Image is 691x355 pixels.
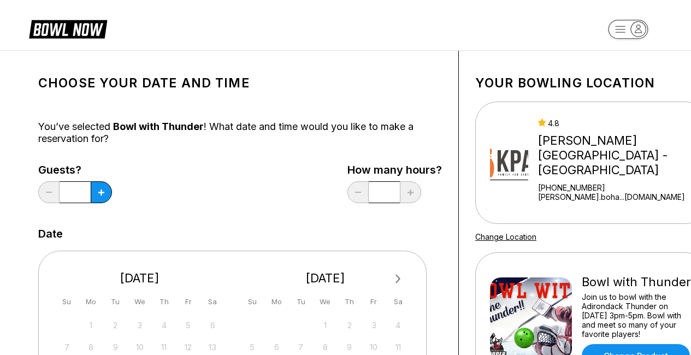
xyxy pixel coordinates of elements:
[181,340,196,354] div: Not available Friday, September 12th, 2025
[391,318,405,333] div: Not available Saturday, October 4th, 2025
[157,318,172,333] div: Not available Thursday, September 4th, 2025
[55,271,225,286] div: [DATE]
[181,318,196,333] div: Not available Friday, September 5th, 2025
[342,340,357,354] div: Not available Thursday, October 9th, 2025
[245,294,259,309] div: Su
[84,318,98,333] div: Not available Monday, September 1st, 2025
[269,294,284,309] div: Mo
[38,121,442,145] div: You’ve selected ! What date and time would you like to make a reservation for?
[293,294,308,309] div: Tu
[157,340,172,354] div: Not available Thursday, September 11th, 2025
[367,294,381,309] div: Fr
[60,340,74,354] div: Not available Sunday, September 7th, 2025
[181,294,196,309] div: Fr
[205,318,220,333] div: Not available Saturday, September 6th, 2025
[318,318,333,333] div: Not available Wednesday, October 1st, 2025
[342,318,357,333] div: Not available Thursday, October 2nd, 2025
[490,122,528,204] img: Kingpin's Alley - South Glens Falls
[391,294,405,309] div: Sa
[60,294,74,309] div: Su
[391,340,405,354] div: Not available Saturday, October 11th, 2025
[157,294,172,309] div: Th
[84,340,98,354] div: Not available Monday, September 8th, 2025
[342,294,357,309] div: Th
[205,294,220,309] div: Sa
[293,340,308,354] div: Not available Tuesday, October 7th, 2025
[205,340,220,354] div: Not available Saturday, September 13th, 2025
[367,340,381,354] div: Not available Friday, October 10th, 2025
[475,232,536,241] a: Change Location
[389,270,407,288] button: Next Month
[245,340,259,354] div: Not available Sunday, October 5th, 2025
[367,318,381,333] div: Not available Friday, October 3rd, 2025
[318,294,333,309] div: We
[269,340,284,354] div: Not available Monday, October 6th, 2025
[318,340,333,354] div: Not available Wednesday, October 8th, 2025
[108,294,123,309] div: Tu
[132,294,147,309] div: We
[38,75,442,91] h1: Choose your Date and time
[241,271,410,286] div: [DATE]
[132,318,147,333] div: Not available Wednesday, September 3rd, 2025
[113,121,204,132] span: Bowl with Thunder
[108,318,123,333] div: Not available Tuesday, September 2nd, 2025
[84,294,98,309] div: Mo
[38,228,63,240] label: Date
[347,164,442,176] label: How many hours?
[132,340,147,354] div: Not available Wednesday, September 10th, 2025
[38,164,112,176] label: Guests?
[108,340,123,354] div: Not available Tuesday, September 9th, 2025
